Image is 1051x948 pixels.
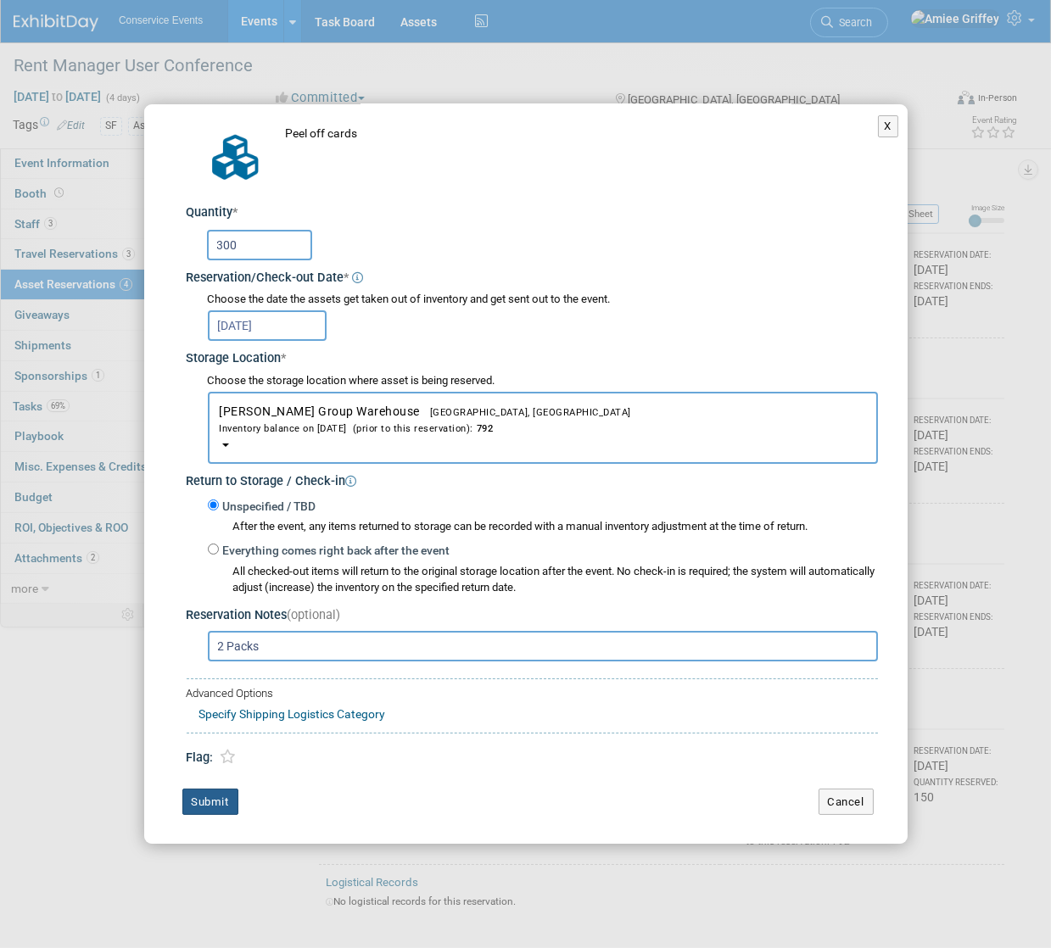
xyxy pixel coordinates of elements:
div: Reservation/Check-out Date [187,265,878,287]
div: Reservation Notes [187,607,878,625]
a: Specify Shipping Logistics Category [199,707,386,721]
div: All checked-out items will return to the original storage location after the event. No check-in i... [233,564,878,596]
div: Choose the date the assets get taken out of inventory and get sent out to the event. [208,292,878,308]
div: Inventory balance on [DATE] (prior to this reservation): [220,420,866,436]
span: (optional) [288,608,341,622]
div: Storage Location [187,345,878,368]
button: X [878,115,899,137]
button: [PERSON_NAME] Group Warehouse[GEOGRAPHIC_DATA], [GEOGRAPHIC_DATA]Inventory balance on [DATE] (pri... [208,392,878,464]
input: Reservation Date [208,310,327,341]
label: Unspecified / TBD [219,499,316,516]
div: Choose the storage location where asset is being reserved. [208,373,878,389]
span: [GEOGRAPHIC_DATA], [GEOGRAPHIC_DATA] [420,407,631,418]
button: Cancel [819,789,874,816]
span: [PERSON_NAME] Group Warehouse [220,404,866,436]
div: Quantity [187,204,878,222]
div: After the event, any items returned to storage can be recorded with a manual inventory adjustment... [208,515,878,535]
span: Flag: [187,750,214,765]
label: Everything comes right back after the event [219,543,450,560]
div: Return to Storage / Check-in [187,468,878,491]
span: 792 [473,423,494,434]
button: Submit [182,789,238,816]
img: Collateral-Icon-2.png [193,125,277,189]
div: Advanced Options [187,686,878,702]
div: Peel off cards [286,125,878,143]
